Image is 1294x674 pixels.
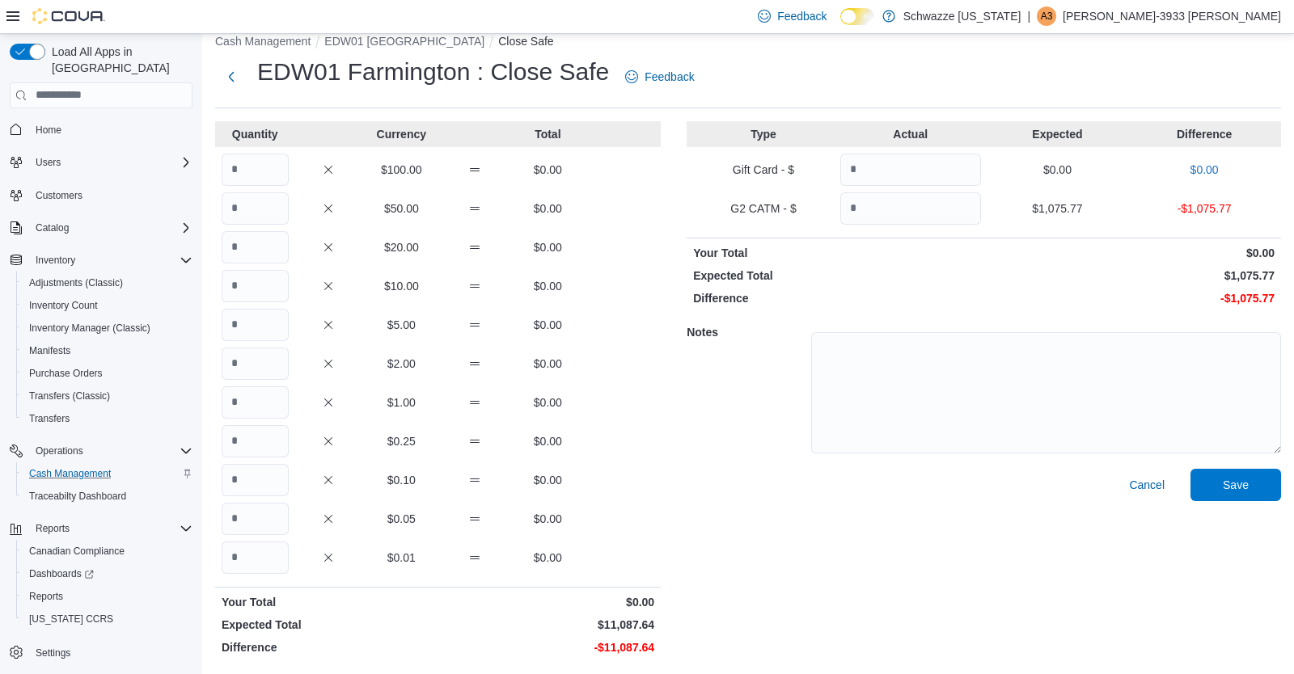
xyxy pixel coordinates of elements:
span: Canadian Compliance [23,541,192,561]
span: Inventory Manager (Classic) [23,318,192,338]
a: Inventory Count [23,296,104,315]
span: Operations [29,441,192,461]
p: $0.00 [442,594,655,610]
input: Quantity [222,154,289,186]
span: Manifests [23,341,192,360]
span: Dark Mode [840,25,841,26]
button: Transfers [16,407,199,430]
span: Inventory Manager (Classic) [29,322,150,335]
p: | [1027,6,1030,26]
span: A3 [1041,6,1053,26]
span: Traceabilty Dashboard [29,490,126,503]
input: Quantity [222,270,289,302]
button: Reports [3,517,199,540]
span: Reports [29,590,63,603]
span: Feedback [645,69,694,85]
input: Quantity [222,464,289,496]
a: Manifests [23,341,77,360]
span: Cash Management [23,464,192,483]
p: $50.00 [368,200,435,217]
p: Type [693,126,834,142]
input: Quantity [222,348,289,380]
input: Quantity [840,154,981,186]
span: Dashboards [29,567,94,580]
p: $0.00 [514,162,581,178]
nav: An example of EuiBreadcrumbs [215,33,1281,53]
p: Quantity [222,126,289,142]
p: Actual [840,126,981,142]
p: Difference [693,290,980,306]
a: Home [29,120,68,140]
p: $0.00 [987,245,1275,261]
span: Manifests [29,344,70,357]
span: [US_STATE] CCRS [29,613,113,626]
p: $0.00 [514,394,581,411]
span: Catalog [36,221,69,234]
p: $0.00 [514,511,581,527]
span: Dashboards [23,564,192,583]
p: Difference [1134,126,1275,142]
span: Users [36,156,61,169]
button: Settings [3,640,199,663]
span: Settings [36,647,70,659]
span: Reports [29,519,192,538]
p: $0.00 [514,317,581,333]
span: Catalog [29,218,192,238]
p: $0.10 [368,472,435,488]
button: Manifests [16,339,199,362]
button: Operations [29,441,90,461]
p: $0.00 [514,356,581,372]
span: Customers [36,189,82,202]
p: Currency [368,126,435,142]
span: Cancel [1129,477,1165,493]
p: $1.00 [368,394,435,411]
span: Reports [23,587,192,606]
input: Quantity [840,192,981,225]
button: Inventory Manager (Classic) [16,317,199,339]
button: Next [215,61,247,93]
p: $0.05 [368,511,435,527]
span: Transfers [23,409,192,428]
a: Customers [29,186,89,205]
span: Reports [36,522,70,535]
input: Quantity [222,503,289,535]
p: $0.00 [514,472,581,488]
p: -$11,087.64 [442,639,655,655]
a: Dashboards [16,562,199,585]
button: Customers [3,183,199,207]
button: Users [29,153,67,172]
button: Users [3,151,199,174]
span: Transfers (Classic) [29,390,110,402]
button: Cancel [1123,469,1171,501]
a: Traceabilty Dashboard [23,487,133,506]
p: Your Total [222,594,435,610]
a: Adjustments (Classic) [23,273,129,293]
span: Users [29,153,192,172]
span: Transfers (Classic) [23,386,192,406]
a: Feedback [619,61,700,93]
span: Save [1223,477,1249,493]
p: $0.25 [368,433,435,449]
button: Inventory Count [16,294,199,317]
p: [PERSON_NAME]-3933 [PERSON_NAME] [1063,6,1281,26]
p: $100.00 [368,162,435,178]
p: $0.00 [514,550,581,566]
a: [US_STATE] CCRS [23,609,120,629]
button: Reports [29,519,76,538]
p: Your Total [693,245,980,261]
p: Difference [222,639,435,655]
button: Home [3,118,199,141]
h1: EDW01 Farmington : Close Safe [257,56,609,88]
span: Cash Management [29,467,111,480]
span: Canadian Compliance [29,545,125,558]
p: $0.00 [1134,162,1275,178]
a: Reports [23,587,70,606]
p: $20.00 [368,239,435,255]
input: Quantity [222,192,289,225]
span: Inventory Count [29,299,98,312]
button: Canadian Compliance [16,540,199,562]
span: Washington CCRS [23,609,192,629]
span: Load All Apps in [GEOGRAPHIC_DATA] [45,44,192,76]
p: $11,087.64 [442,617,655,633]
span: Traceabilty Dashboard [23,487,192,506]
